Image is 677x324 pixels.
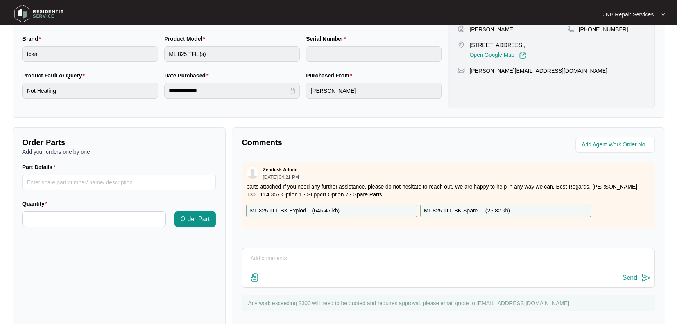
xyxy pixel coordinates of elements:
span: Order Part [181,214,210,224]
input: Part Details [22,175,216,190]
label: Purchased From [306,72,355,79]
p: [STREET_ADDRESS], [469,41,526,49]
label: Serial Number [306,35,349,43]
img: dropdown arrow [661,13,665,16]
p: Order Parts [22,137,216,148]
p: [DATE] 04:21 PM [263,175,299,180]
label: Date Purchased [164,72,211,79]
label: Quantity [22,200,50,208]
input: Date Purchased [169,86,288,95]
button: Send [623,273,650,283]
input: Product Model [164,46,300,62]
p: ML 825 TFL BK Spare ... ( 25.82 kb ) [424,207,510,215]
p: [PERSON_NAME][EMAIL_ADDRESS][DOMAIN_NAME] [469,67,607,75]
img: map-pin [567,25,574,32]
button: Order Part [174,211,216,227]
label: Brand [22,35,44,43]
p: [PERSON_NAME] [469,25,514,33]
p: JNB Repair Services [603,11,654,18]
p: parts attached If you need any further assistance, please do not hesitate to reach out. We are ha... [246,183,650,198]
img: Link-External [519,52,526,59]
p: Comments [242,137,442,148]
label: Part Details [22,163,59,171]
label: Product Fault or Query [22,72,88,79]
img: map-pin [458,67,465,74]
input: Add Agent Work Order No. [582,140,650,149]
label: Product Model [164,35,208,43]
input: Quantity [23,212,165,227]
img: residentia service logo [12,2,66,25]
input: Serial Number [306,46,442,62]
img: user.svg [247,167,258,179]
img: map-pin [458,41,465,48]
p: Add your orders one by one [22,148,216,156]
input: Purchased From [306,83,442,99]
input: Brand [22,46,158,62]
input: Product Fault or Query [22,83,158,99]
p: Zendesk Admin [263,167,297,173]
img: file-attachment-doc.svg [250,273,259,282]
p: [PHONE_NUMBER] [579,25,628,33]
div: Send [623,274,637,281]
a: Open Google Map [469,52,526,59]
img: user-pin [458,25,465,32]
p: ML 825 TFL BK Explod... ( 645.47 kb ) [250,207,340,215]
p: Any work exceeding $300 will need to be quoted and requires approval, please email quote to [EMAI... [248,299,651,307]
img: send-icon.svg [641,273,650,283]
